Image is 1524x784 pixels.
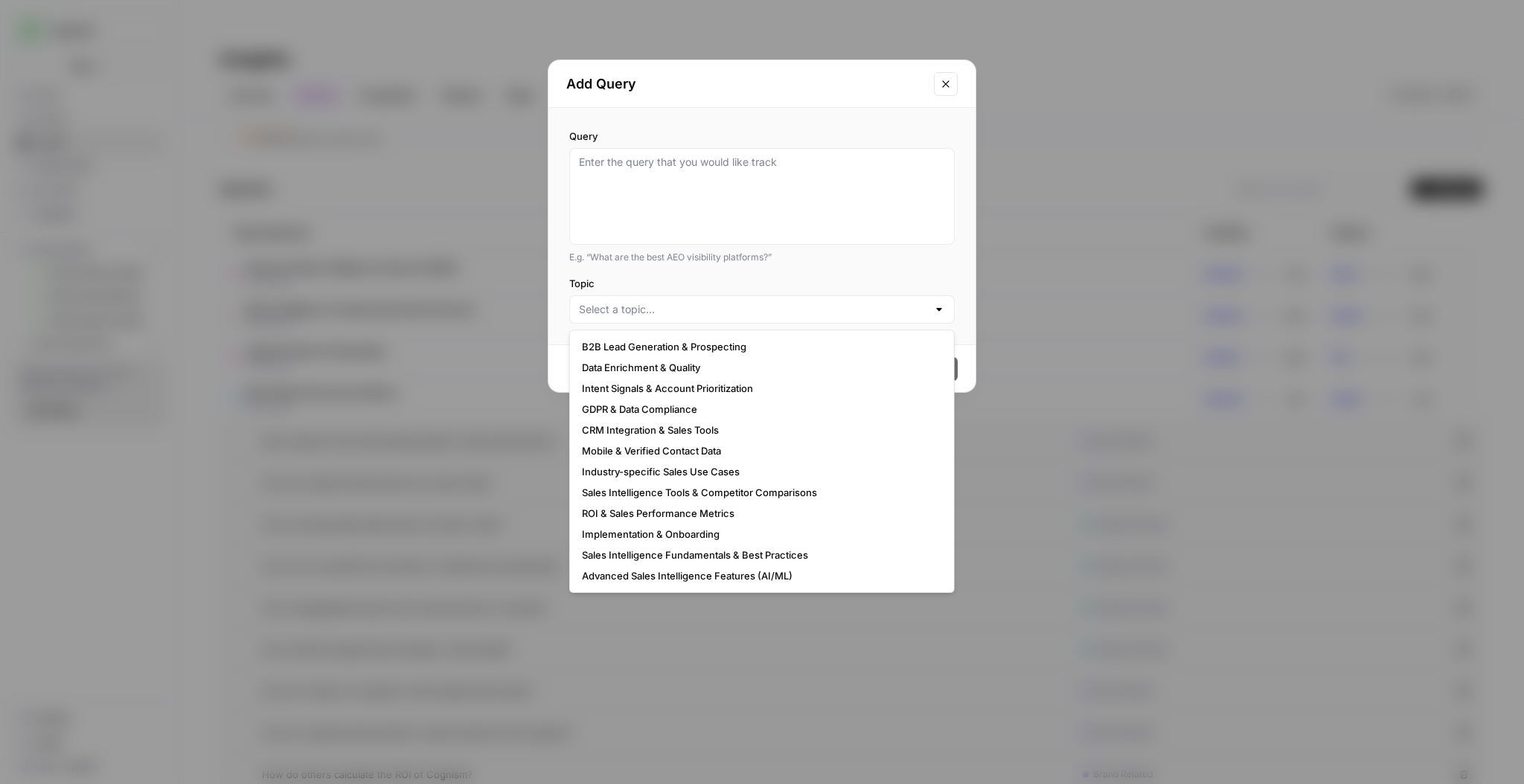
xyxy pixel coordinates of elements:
[579,302,927,317] input: Select a topic...
[582,381,936,396] span: Intent Signals & Account Prioritization
[934,72,958,96] button: Close modal
[569,276,955,291] label: Topic
[566,74,925,94] h2: Add Query
[582,568,936,583] span: Advanced Sales Intelligence Features (AI/ML)
[582,443,936,458] span: Mobile & Verified Contact Data
[582,422,936,437] span: CRM Integration & Sales Tools
[582,360,936,375] span: Data Enrichment & Quality
[582,402,936,417] span: GDPR & Data Compliance
[582,485,936,500] span: Sales Intelligence Tools & Competitor Comparisons
[582,527,936,542] span: Implementation & Onboarding
[582,339,936,354] span: B2B Lead Generation & Prospecting
[569,251,955,264] div: E.g. “What are the best AEO visibility platforms?”
[582,464,936,479] span: Industry-specific Sales Use Cases
[582,506,936,521] span: ROI & Sales Performance Metrics
[582,547,936,562] span: Sales Intelligence Fundamentals & Best Practices
[569,129,955,144] label: Query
